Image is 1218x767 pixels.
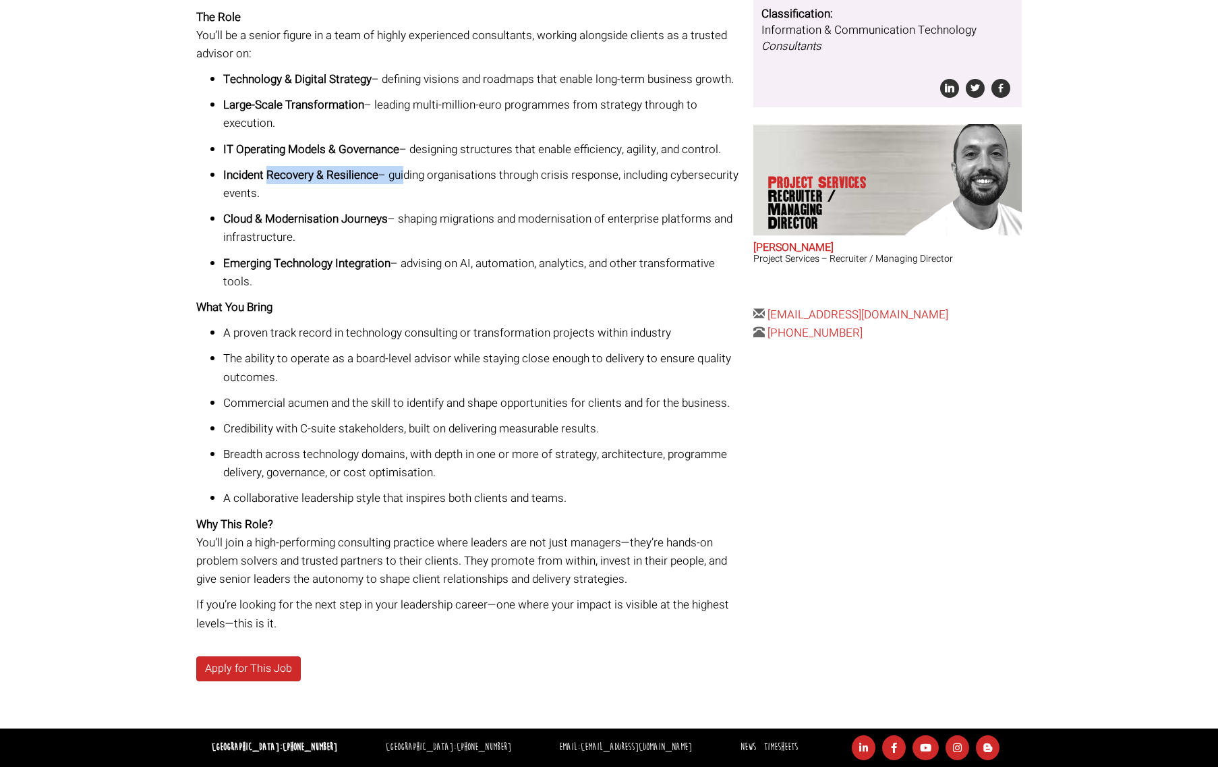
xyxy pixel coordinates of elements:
p: – guiding organisations through crisis response, including cybersecurity events. [223,166,744,202]
p: A proven track record in technology consulting or transformation projects within industry [223,324,744,342]
p: Breadth across technology domains, with depth in one or more of strategy, architecture, programme... [223,445,744,482]
a: [EMAIL_ADDRESS][DOMAIN_NAME] [581,741,692,754]
strong: Emerging Technology Integration [223,255,390,272]
span: Recruiter / Managing Director [768,190,872,230]
a: [PHONE_NUMBER] [457,741,511,754]
p: Project Services [768,176,872,230]
a: News [741,741,756,754]
a: [PHONE_NUMBER] [767,324,863,341]
a: Timesheets [764,741,798,754]
strong: IT Operating Models & Governance [223,141,399,158]
strong: The Role [196,9,241,26]
strong: Technology & Digital Strategy [223,71,372,88]
a: [PHONE_NUMBER] [283,741,337,754]
p: The ability to operate as a board-level advisor while staying close enough to delivery to ensure ... [223,349,744,386]
p: – defining visions and roadmaps that enable long-term business growth. [223,70,744,88]
i: Consultants [761,38,821,55]
p: You’ll join a high-performing consulting practice where leaders are not just managers—they’re han... [196,515,744,589]
dt: Classification: [761,6,1014,22]
p: – leading multi-million-euro programmes from strategy through to execution. [223,96,744,132]
p: Commercial acumen and the skill to identify and shape opportunities for clients and for the busin... [223,394,744,412]
strong: [GEOGRAPHIC_DATA]: [212,741,337,754]
strong: Why This Role? [196,516,273,533]
p: – designing structures that enable efficiency, agility, and control. [223,140,744,159]
a: [EMAIL_ADDRESS][DOMAIN_NAME] [767,306,948,323]
h2: [PERSON_NAME] [753,242,1022,254]
p: – shaping migrations and modernisation of enterprise platforms and infrastructure. [223,210,744,246]
img: Chris Pelow's our Project Services Recruiter / Managing Director [892,124,1022,235]
p: You’ll be a senior figure in a team of highly experienced consultants, working alongside clients ... [196,8,744,63]
h3: Project Services – Recruiter / Managing Director [753,254,1022,264]
li: [GEOGRAPHIC_DATA]: [382,738,515,758]
strong: What You Bring [196,299,272,316]
strong: Large-Scale Transformation [223,96,364,113]
p: Credibility with C-suite stakeholders, built on delivering measurable results. [223,420,744,438]
strong: Cloud & Modernisation Journeys [223,210,388,227]
strong: Incident Recovery & Resilience [223,167,378,183]
dd: Information & Communication Technology [761,22,1014,55]
p: A collaborative leadership style that inspires both clients and teams. [223,489,744,507]
li: Email: [556,738,695,758]
p: If you’re looking for the next step in your leadership career—one where your impact is visible at... [196,596,744,632]
a: Apply for This Job [196,656,301,681]
p: – advising on AI, automation, analytics, and other transformative tools. [223,254,744,291]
